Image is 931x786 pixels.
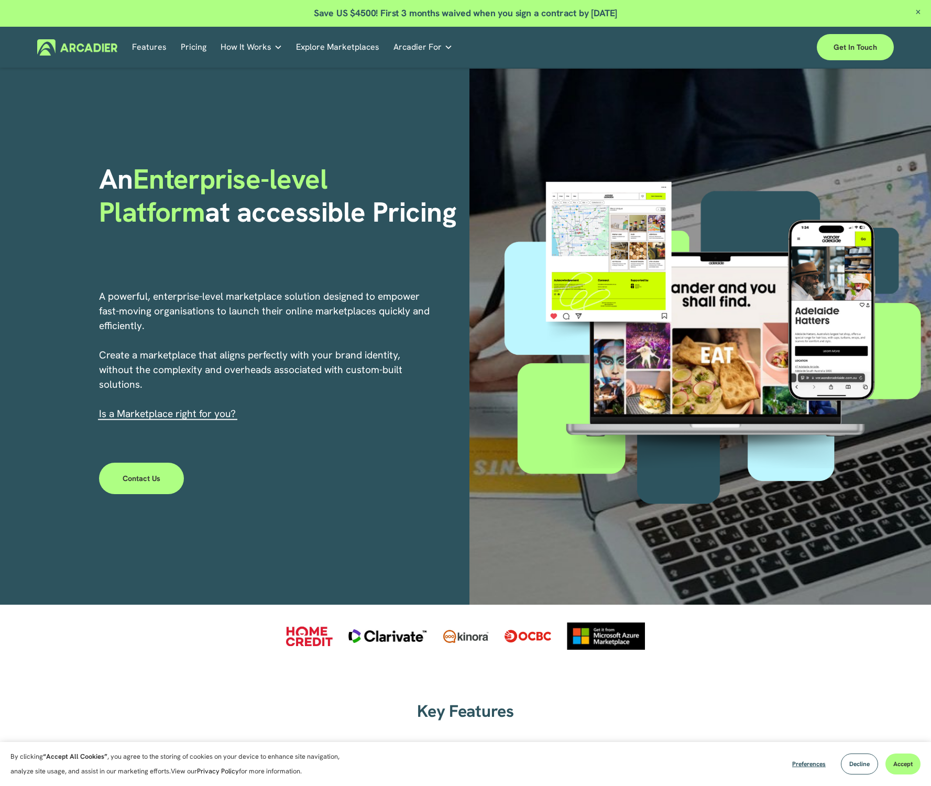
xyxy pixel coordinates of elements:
p: A powerful, enterprise-level marketplace solution designed to empower fast-moving organisations t... [99,289,431,421]
span: Preferences [792,760,826,768]
a: folder dropdown [393,39,453,56]
a: s a Marketplace right for you? [102,407,236,420]
a: Get in touch [817,34,894,60]
span: Enterprise-level Platform [99,161,335,230]
a: folder dropdown [221,39,282,56]
a: Features [132,39,167,56]
a: Privacy Policy [197,767,239,776]
p: By clicking , you agree to the storing of cookies on your device to enhance site navigation, anal... [10,749,351,779]
span: How It Works [221,40,271,54]
a: Contact Us [99,463,184,494]
button: Preferences [784,754,834,774]
strong: “Accept All Cookies” [43,752,107,761]
a: Explore Marketplaces [296,39,379,56]
img: Arcadier [37,39,117,56]
a: Pricing [181,39,206,56]
span: Decline [849,760,870,768]
iframe: Chat Widget [879,736,931,786]
span: I [99,407,236,420]
strong: Key Features [417,700,513,722]
span: Arcadier For [393,40,442,54]
button: Decline [841,754,878,774]
h1: An at accessible Pricing [99,163,462,228]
